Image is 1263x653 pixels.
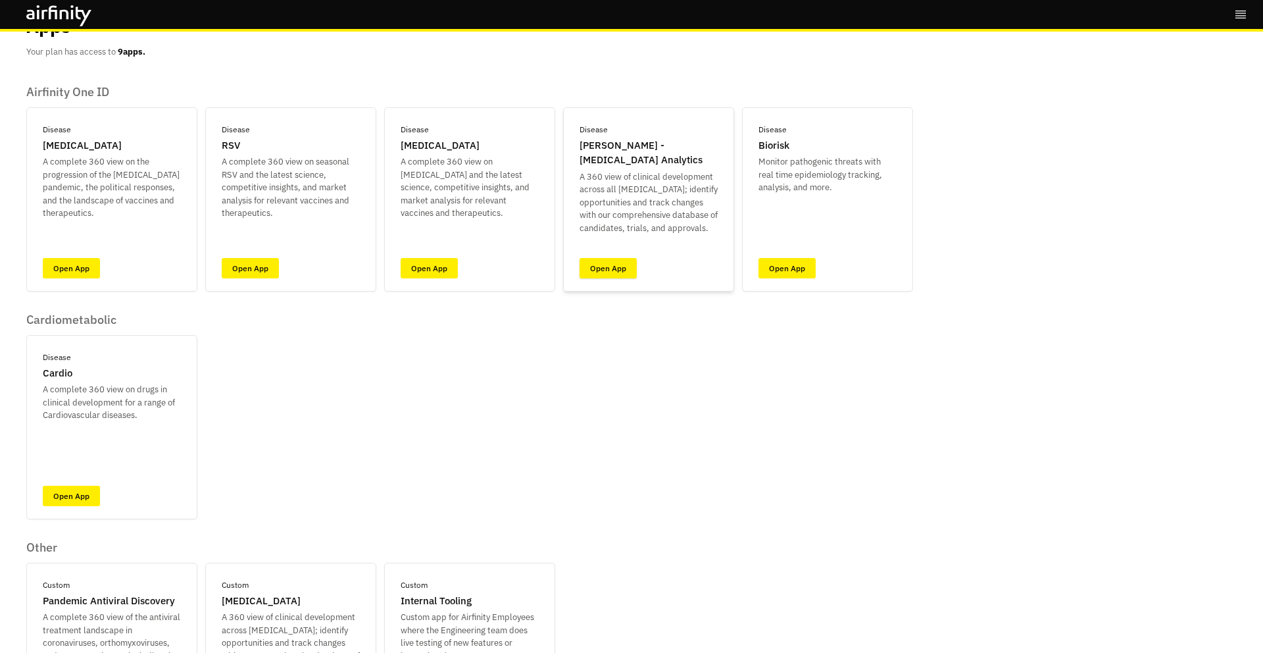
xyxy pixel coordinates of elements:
[43,594,175,609] p: Pandemic Antiviral Discovery
[580,138,718,168] p: [PERSON_NAME] - [MEDICAL_DATA] Analytics
[401,138,480,153] p: [MEDICAL_DATA]
[758,155,897,194] p: Monitor pathogenic threats with real time epidemiology tracking, analysis, and more.
[758,124,787,136] p: Disease
[401,124,429,136] p: Disease
[43,258,100,278] a: Open App
[401,579,428,591] p: Custom
[222,594,301,609] p: [MEDICAL_DATA]
[43,352,71,363] p: Disease
[26,540,555,555] p: Other
[401,594,472,609] p: Internal Tooling
[222,138,240,153] p: RSV
[222,124,250,136] p: Disease
[26,85,913,99] p: Airfinity One ID
[758,258,816,278] a: Open App
[43,486,100,506] a: Open App
[43,124,71,136] p: Disease
[222,579,249,591] p: Custom
[43,138,122,153] p: [MEDICAL_DATA]
[401,155,539,220] p: A complete 360 view on [MEDICAL_DATA] and the latest science, competitive insights, and market an...
[118,46,145,57] b: 9 apps.
[43,155,181,220] p: A complete 360 view on the progression of the [MEDICAL_DATA] pandemic, the political responses, a...
[43,383,181,422] p: A complete 360 view on drugs in clinical development for a range of Cardiovascular diseases.
[580,124,608,136] p: Disease
[43,579,70,591] p: Custom
[222,155,360,220] p: A complete 360 view on seasonal RSV and the latest science, competitive insights, and market anal...
[43,366,72,381] p: Cardio
[26,45,145,59] p: Your plan has access to
[222,258,279,278] a: Open App
[580,170,718,235] p: A 360 view of clinical development across all [MEDICAL_DATA]; identify opportunities and track ch...
[401,258,458,278] a: Open App
[758,138,789,153] p: Biorisk
[26,313,197,327] p: Cardiometabolic
[580,258,637,278] a: Open App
